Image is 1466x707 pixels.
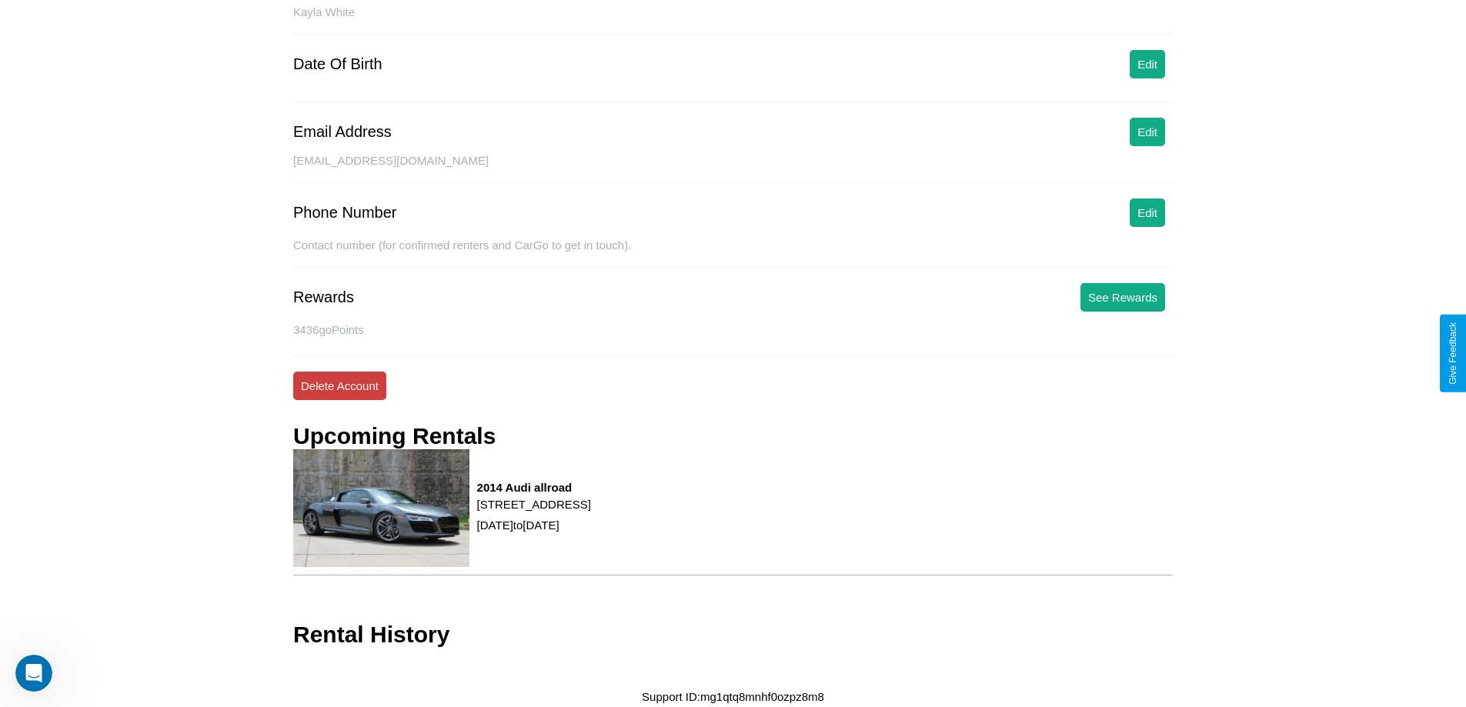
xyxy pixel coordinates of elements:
[293,238,1173,268] div: Contact number (for confirmed renters and CarGo to get in touch).
[1130,118,1165,146] button: Edit
[293,5,1173,35] div: Kayla White
[293,55,382,73] div: Date Of Birth
[1080,283,1165,312] button: See Rewards
[1130,198,1165,227] button: Edit
[293,372,386,400] button: Delete Account
[1130,50,1165,78] button: Edit
[293,204,397,222] div: Phone Number
[293,154,1173,183] div: [EMAIL_ADDRESS][DOMAIN_NAME]
[477,494,591,515] p: [STREET_ADDRESS]
[293,319,1173,340] p: 3436 goPoints
[293,423,496,449] h3: Upcoming Rentals
[642,686,824,707] p: Support ID: mg1qtq8mnhf0ozpz8m8
[293,449,469,566] img: rental
[477,481,591,494] h3: 2014 Audi allroad
[1448,322,1458,385] div: Give Feedback
[293,622,449,648] h3: Rental History
[15,655,52,692] iframe: Intercom live chat
[293,288,354,306] div: Rewards
[477,515,591,535] p: [DATE] to [DATE]
[293,123,392,141] div: Email Address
